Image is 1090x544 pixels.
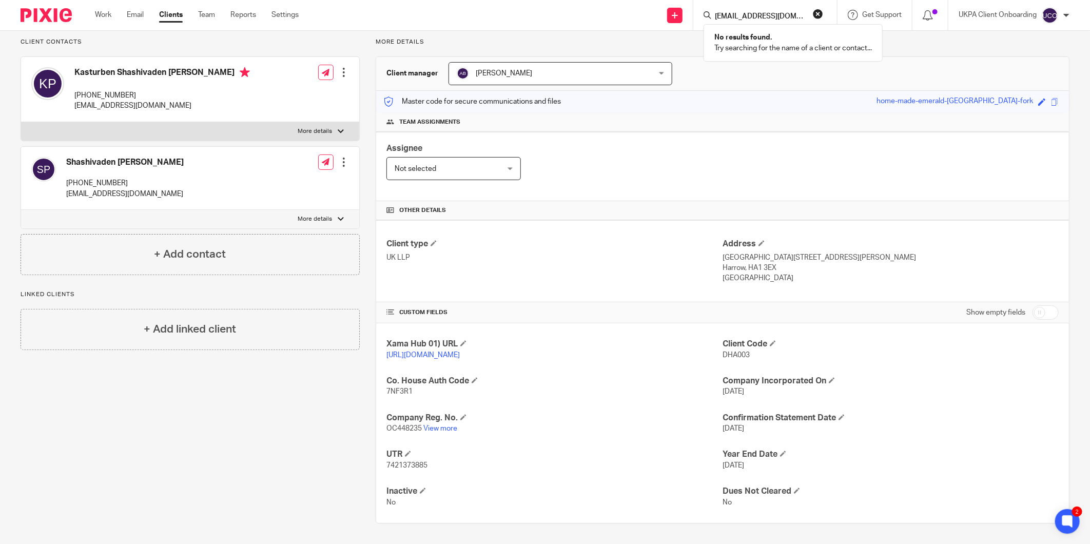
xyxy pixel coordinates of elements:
[31,67,64,100] img: svg%3E
[66,189,184,199] p: [EMAIL_ADDRESS][DOMAIN_NAME]
[386,68,438,79] h3: Client manager
[714,12,806,22] input: Search
[476,70,532,77] span: [PERSON_NAME]
[386,499,396,506] span: No
[1042,7,1058,24] img: svg%3E
[95,10,111,20] a: Work
[386,144,422,152] span: Assignee
[386,308,723,317] h4: CUSTOM FIELDS
[877,96,1033,108] div: home-made-emerald-[GEOGRAPHIC_DATA]-fork
[813,9,823,19] button: Clear
[298,215,333,223] p: More details
[386,425,422,432] span: OC448235
[723,339,1059,349] h4: Client Code
[386,352,460,359] a: [URL][DOMAIN_NAME]
[399,118,460,126] span: Team assignments
[159,10,183,20] a: Clients
[959,10,1037,20] p: UKPA Client Onboarding
[386,252,723,263] p: UK LLP
[399,206,446,215] span: Other details
[386,388,413,395] span: 7NF3R1
[723,499,732,506] span: No
[723,352,750,359] span: DHA003
[240,67,250,77] i: Primary
[384,96,561,107] p: Master code for secure communications and files
[74,101,250,111] p: [EMAIL_ADDRESS][DOMAIN_NAME]
[230,10,256,20] a: Reports
[74,90,250,101] p: [PHONE_NUMBER]
[723,462,744,469] span: [DATE]
[386,462,427,469] span: 7421373885
[723,413,1059,423] h4: Confirmation Statement Date
[723,263,1059,273] p: Harrow, HA1 3EX
[198,10,215,20] a: Team
[386,376,723,386] h4: Co. House Auth Code
[723,252,1059,263] p: [GEOGRAPHIC_DATA][STREET_ADDRESS][PERSON_NAME]
[457,67,469,80] img: svg%3E
[723,425,744,432] span: [DATE]
[966,307,1025,318] label: Show empty fields
[723,239,1059,249] h4: Address
[723,273,1059,283] p: [GEOGRAPHIC_DATA]
[1072,507,1082,517] div: 2
[386,449,723,460] h4: UTR
[395,165,436,172] span: Not selected
[386,486,723,497] h4: Inactive
[21,38,360,46] p: Client contacts
[271,10,299,20] a: Settings
[723,376,1059,386] h4: Company Incorporated On
[386,413,723,423] h4: Company Reg. No.
[127,10,144,20] a: Email
[154,246,226,262] h4: + Add contact
[386,339,723,349] h4: Xama Hub 01) URL
[66,157,184,168] h4: Shashivaden [PERSON_NAME]
[723,388,744,395] span: [DATE]
[144,321,236,337] h4: + Add linked client
[862,11,902,18] span: Get Support
[74,67,250,80] h4: Kasturben Shashivaden [PERSON_NAME]
[723,486,1059,497] h4: Dues Not Cleared
[31,157,56,182] img: svg%3E
[423,425,457,432] a: View more
[723,449,1059,460] h4: Year End Date
[298,127,333,135] p: More details
[21,8,72,22] img: Pixie
[21,290,360,299] p: Linked clients
[386,239,723,249] h4: Client type
[376,38,1069,46] p: More details
[66,178,184,188] p: [PHONE_NUMBER]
